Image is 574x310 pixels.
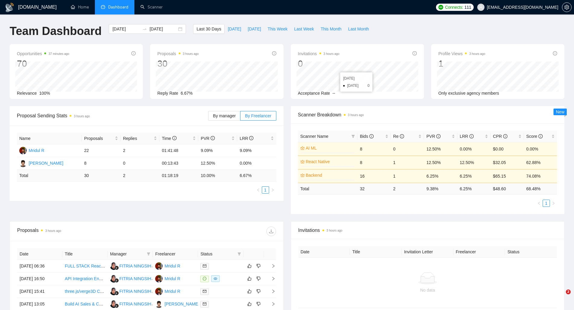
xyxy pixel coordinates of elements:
[556,109,564,114] span: New
[119,263,151,269] div: FITRIA NINGSIH
[114,278,119,283] img: gigradar-bm.png
[228,26,241,32] span: [DATE]
[17,285,62,298] td: [DATE] 15:41
[17,112,208,119] span: Proposal Sending Stats
[17,91,37,96] span: Relevance
[29,147,44,154] div: Mridul R
[159,157,198,170] td: 00:13:43
[193,24,224,34] button: Last 30 Days
[306,158,354,165] a: React Native
[17,50,69,57] span: Opportunities
[172,136,177,140] span: info-circle
[438,5,443,10] img: upwork-logo.png
[550,200,557,207] li: Next Page
[554,289,568,304] iframe: Intercom live chat
[538,134,543,138] span: info-circle
[17,133,82,144] th: Name
[82,133,121,144] th: Proposals
[198,170,237,182] td: 10.00 %
[479,5,483,9] span: user
[155,276,180,281] a: MRMridul R
[491,169,524,183] td: $65.15
[553,51,557,55] span: info-circle
[246,300,253,308] button: like
[200,251,235,257] span: Status
[65,264,136,268] a: FULL STACK React Native Developer
[300,173,305,177] span: crown
[436,134,441,138] span: info-circle
[236,249,242,258] span: filter
[391,169,424,183] td: 1
[39,91,50,96] span: 100%
[424,142,457,156] td: 12.50%
[255,300,262,308] button: dislike
[402,246,453,258] th: Invitation Letter
[110,263,151,268] a: FNFITRIA NINGSIH
[348,113,364,117] time: 3 hours ago
[266,302,275,306] span: right
[391,142,424,156] td: 0
[108,5,128,10] span: Dashboard
[62,285,108,298] td: three.js/verge3D Custom Effect Developer Needed (WebGL, WebGPU)
[247,276,252,281] span: like
[267,229,276,234] span: download
[224,24,244,34] button: [DATE]
[165,288,180,295] div: Mridul R
[317,24,345,34] button: This Month
[306,145,354,151] a: AI ML
[255,186,262,194] button: left
[350,246,402,258] th: Title
[62,248,108,260] th: Title
[165,275,180,282] div: Mridul R
[424,156,457,169] td: 12.50%
[49,52,69,55] time: 37 minutes ago
[114,304,119,308] img: gigradar-bm.png
[255,262,262,270] button: dislike
[246,262,253,270] button: like
[165,301,199,307] div: [PERSON_NAME]
[562,5,571,10] span: setting
[110,289,151,293] a: FNFITRIA NINGSIH
[119,288,151,295] div: FITRIA NINGSIH
[438,50,485,57] span: Profile Views
[10,24,102,38] h1: Team Dashboard
[343,75,369,81] div: [DATE]
[524,169,557,183] td: 74.08%
[110,276,151,281] a: FNFITRIA NINGSIH
[298,183,358,195] td: Total
[324,52,340,55] time: 3 hours ago
[159,144,198,157] td: 01:41:48
[562,5,572,10] a: setting
[214,277,217,280] span: eye
[17,226,146,236] div: Proposals
[45,229,61,232] time: 3 hours ago
[256,302,261,306] span: dislike
[491,156,524,169] td: $32.05
[213,113,236,118] span: By manager
[491,142,524,156] td: $0.00
[256,188,260,192] span: left
[306,172,354,179] a: Backend
[237,170,276,182] td: 6.67 %
[149,26,177,32] input: End date
[147,252,150,256] span: filter
[159,170,198,182] td: 01:18:19
[327,229,343,232] time: 3 hours ago
[110,288,118,295] img: FN
[201,136,215,141] span: PVR
[266,226,276,236] button: download
[543,200,550,207] li: 1
[110,262,118,270] img: FN
[469,134,474,138] span: info-circle
[264,24,291,34] button: This Week
[155,289,180,293] a: MRMridul R
[121,157,159,170] td: 0
[566,289,571,294] span: 2
[181,91,193,96] span: 6.67%
[84,135,114,142] span: Proposals
[29,160,63,166] div: [PERSON_NAME]
[256,289,261,294] span: dislike
[493,134,507,139] span: CPR
[17,260,62,273] td: [DATE] 06:36
[535,200,543,207] button: left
